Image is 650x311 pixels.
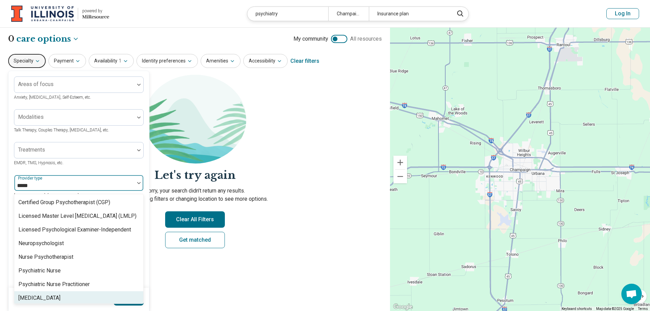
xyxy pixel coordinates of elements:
[18,253,73,261] div: Nurse Psychotherapist
[638,307,648,311] a: Terms (opens in new tab)
[18,280,90,288] div: Psychiatric Nurse Practitioner
[290,53,319,69] div: Clear filters
[14,193,99,198] span: [MEDICAL_DATA], [MEDICAL_DATA], LMFT, etc.
[165,211,225,228] button: Clear All Filters
[16,33,79,45] button: Care options
[8,187,382,203] p: Sorry, your search didn’t return any results. Try removing filters or changing location to see mo...
[18,198,110,207] div: Certified Group Psychotherapist (CGP)
[119,57,121,65] span: 1
[243,54,288,68] button: Accessibility
[201,54,241,68] button: Amenities
[8,168,382,183] h2: Let's try again
[596,307,634,311] span: Map data ©2025 Google
[293,35,328,43] span: My community
[89,54,134,68] button: Availability1
[328,7,369,21] div: Champaign, [GEOGRAPHIC_DATA]
[11,5,74,22] img: University of Illinois at Urbana-Champaign
[48,54,86,68] button: Payment
[18,81,54,87] label: Areas of focus
[621,284,642,304] div: Open chat
[14,95,91,100] span: Anxiety, [MEDICAL_DATA], Self-Esteem, etc.
[18,226,131,234] div: Licensed Psychological Examiner-Independent
[18,294,60,302] div: [MEDICAL_DATA]
[136,54,198,68] button: Identity preferences
[8,33,79,45] h1: 0
[393,156,407,169] button: Zoom in
[14,160,63,165] span: EMDR, TMS, Hypnosis, etc.
[165,232,225,248] a: Get matched
[18,114,44,120] label: Modalities
[11,5,109,22] a: University of Illinois at Urbana-Champaignpowered by
[16,33,71,45] span: care options
[18,267,61,275] div: Psychiatric Nurse
[18,239,64,248] div: Neuropsychologist
[393,170,407,183] button: Zoom out
[82,8,109,14] div: powered by
[350,35,382,43] span: All resources
[14,128,109,132] span: Talk Therapy, Couples Therapy, [MEDICAL_DATA], etc.
[18,146,45,153] label: Treatments
[247,7,328,21] div: psychiatry
[18,212,136,220] div: Licensed Master Level [MEDICAL_DATA] (LMLP)
[8,54,46,68] button: Specialty
[606,8,639,19] button: Log In
[369,7,450,21] div: Insurance plan
[18,176,44,181] label: Provider type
